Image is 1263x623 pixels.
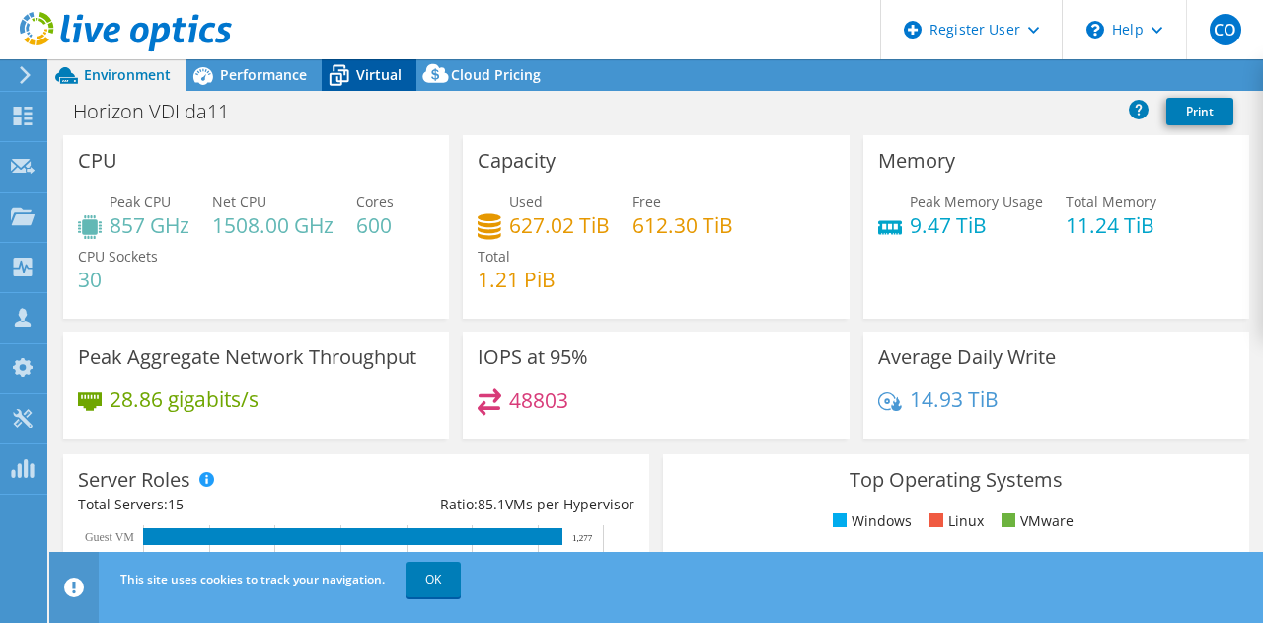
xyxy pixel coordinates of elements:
[478,247,510,266] span: Total
[78,269,158,290] h4: 30
[632,214,733,236] h4: 612.30 TiB
[78,247,158,266] span: CPU Sockets
[78,494,356,515] div: Total Servers:
[451,65,541,84] span: Cloud Pricing
[910,214,1043,236] h4: 9.47 TiB
[910,388,999,410] h4: 14.93 TiB
[1086,21,1104,39] svg: \n
[1066,193,1156,211] span: Total Memory
[85,530,134,544] text: Guest VM
[168,495,184,513] span: 15
[828,510,912,532] li: Windows
[220,65,307,84] span: Performance
[910,193,1043,211] span: Peak Memory Usage
[78,469,190,491] h3: Server Roles
[110,193,171,211] span: Peak CPU
[356,494,634,515] div: Ratio: VMs per Hypervisor
[509,389,568,411] h4: 48803
[509,214,610,236] h4: 627.02 TiB
[925,510,984,532] li: Linux
[632,193,661,211] span: Free
[110,388,259,410] h4: 28.86 gigabits/s
[878,150,955,172] h3: Memory
[212,193,266,211] span: Net CPU
[356,65,402,84] span: Virtual
[78,347,416,368] h3: Peak Aggregate Network Throughput
[1066,214,1156,236] h4: 11.24 TiB
[356,214,394,236] h4: 600
[64,101,260,122] h1: Horizon VDI da11
[110,214,189,236] h4: 857 GHz
[678,469,1234,491] h3: Top Operating Systems
[212,214,334,236] h4: 1508.00 GHz
[120,571,385,587] span: This site uses cookies to track your navigation.
[478,347,588,368] h3: IOPS at 95%
[478,150,556,172] h3: Capacity
[1166,98,1233,125] a: Print
[572,533,593,543] text: 1,277
[878,347,1056,368] h3: Average Daily Write
[997,510,1074,532] li: VMware
[406,562,461,597] a: OK
[356,193,394,211] span: Cores
[78,150,117,172] h3: CPU
[509,193,543,211] span: Used
[1210,14,1241,45] span: CO
[478,269,556,290] h4: 1.21 PiB
[84,65,171,84] span: Environment
[478,495,505,513] span: 85.1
